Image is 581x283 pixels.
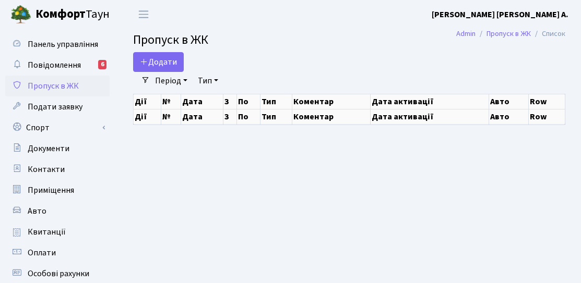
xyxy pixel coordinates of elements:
a: Повідомлення6 [5,55,110,76]
a: Подати заявку [5,96,110,117]
span: Панель управління [28,39,98,50]
th: № [161,109,181,124]
th: Авто [489,109,529,124]
th: Коментар [292,109,370,124]
th: Коментар [292,94,370,109]
a: Пропуск в ЖК [487,28,531,39]
b: [PERSON_NAME] [PERSON_NAME] А. [432,9,568,20]
a: Спорт [5,117,110,138]
th: По [236,94,260,109]
span: Приміщення [28,184,74,196]
button: Переключити навігацію [131,6,157,23]
span: Пропуск в ЖК [133,31,208,49]
th: Дата [181,94,223,109]
th: Тип [260,109,292,124]
th: Дії [134,94,161,109]
th: Дата активації [370,109,489,124]
a: Додати [133,52,184,72]
a: Admin [456,28,476,39]
img: logo.png [10,4,31,25]
th: № [161,94,181,109]
a: Період [151,72,192,90]
span: Пропуск в ЖК [28,80,79,92]
th: З [223,94,236,109]
th: Row [529,109,565,124]
span: Авто [28,205,46,217]
a: Контакти [5,159,110,180]
a: Тип [194,72,222,90]
th: Row [529,94,565,109]
span: Контакти [28,164,65,175]
a: Пропуск в ЖК [5,76,110,96]
nav: breadcrumb [441,23,581,45]
a: Квитанції [5,222,110,242]
span: Квитанції [28,226,66,238]
span: Подати заявку [28,101,82,113]
a: [PERSON_NAME] [PERSON_NAME] А. [432,8,568,21]
th: Дата активації [370,94,489,109]
a: Авто [5,201,110,222]
span: Особові рахунки [28,268,89,279]
th: З [223,109,236,124]
a: Документи [5,138,110,159]
b: Комфорт [35,6,86,22]
li: Список [531,28,565,40]
th: Дії [134,109,161,124]
span: Повідомлення [28,59,81,71]
span: Оплати [28,247,56,259]
a: Оплати [5,242,110,263]
span: Додати [140,56,177,68]
th: По [236,109,260,124]
th: Тип [260,94,292,109]
div: 6 [98,60,106,69]
th: Авто [489,94,529,109]
a: Приміщення [5,180,110,201]
span: Таун [35,6,110,23]
span: Документи [28,143,69,154]
a: Панель управління [5,34,110,55]
th: Дата [181,109,223,124]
